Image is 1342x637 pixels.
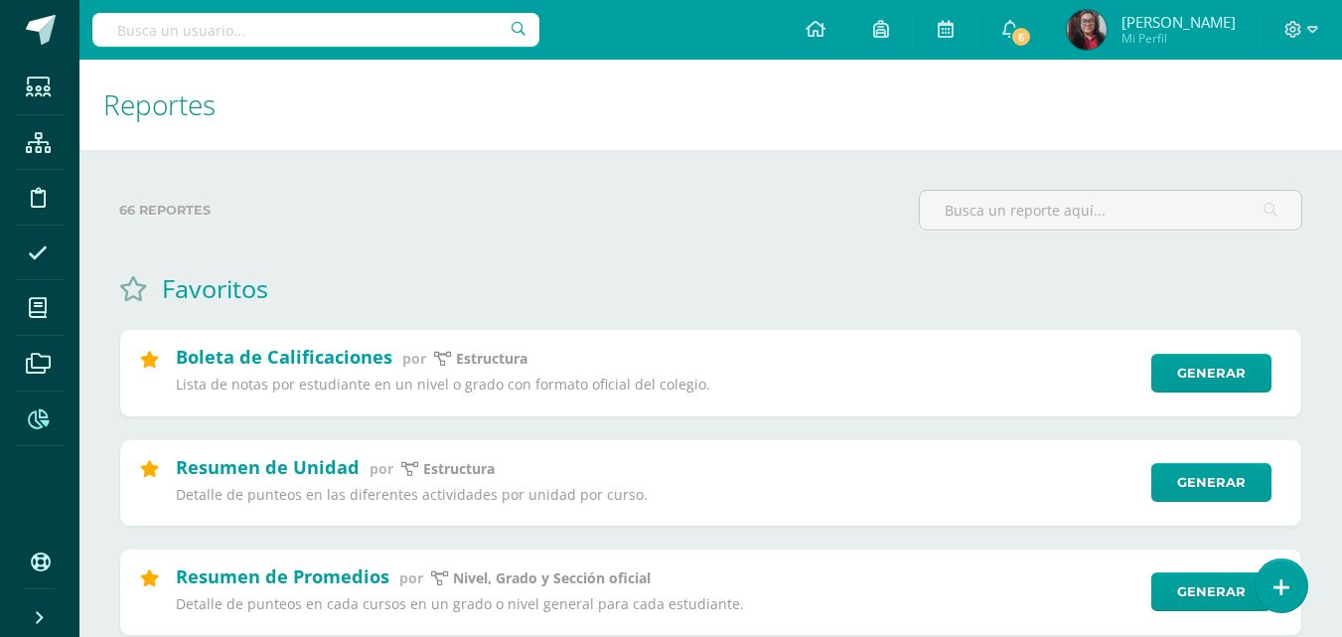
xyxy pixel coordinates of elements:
p: Lista de notas por estudiante en un nivel o grado con formato oficial del colegio. [176,376,1138,394]
p: Nivel, Grado y Sección oficial [453,569,651,587]
a: Generar [1151,463,1271,502]
h2: Resumen de Unidad [176,455,360,479]
p: Detalle de punteos en las diferentes actividades por unidad por curso. [176,486,1138,504]
span: por [399,568,423,587]
a: Generar [1151,572,1271,611]
h2: Resumen de Promedios [176,564,389,588]
input: Busca un usuario... [92,13,539,47]
h2: Boleta de Calificaciones [176,345,392,369]
p: Detalle de punteos en cada cursos en un grado o nivel general para cada estudiante. [176,595,1138,613]
p: estructura [423,460,495,478]
img: 4f1d20c8bafb3cbeaa424ebc61ec86ed.png [1067,10,1107,50]
span: Reportes [103,85,216,123]
span: 6 [1010,26,1032,48]
span: Mi Perfil [1121,30,1236,47]
p: estructura [456,350,527,368]
span: por [402,349,426,368]
span: [PERSON_NAME] [1121,12,1236,32]
a: Generar [1151,354,1271,393]
span: por [370,459,393,478]
label: 66 reportes [119,190,903,231]
input: Busca un reporte aquí... [920,191,1301,230]
h1: Favoritos [162,271,268,305]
